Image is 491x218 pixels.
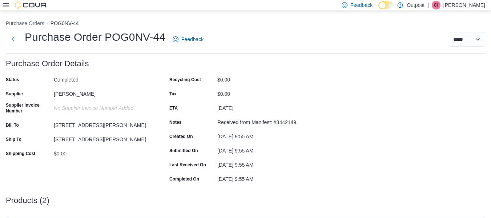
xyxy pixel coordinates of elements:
[6,77,19,83] label: Status
[350,1,373,9] span: Feedback
[217,159,315,168] div: [DATE] 9:55 AM
[6,122,19,128] label: Bill To
[169,162,206,168] label: Last Received On
[6,20,44,26] button: Purchase Orders
[51,20,79,26] button: POG0NV-44
[54,74,151,83] div: Completed
[170,32,206,47] a: Feedback
[54,148,151,156] div: $0.00
[6,59,89,68] h3: Purchase Order Details
[169,105,178,111] label: ETA
[217,102,315,111] div: [DATE]
[6,91,23,97] label: Supplier
[6,151,35,156] label: Shipping Cost
[378,1,394,9] input: Dark Mode
[6,32,20,47] button: Next
[217,74,315,83] div: $0.00
[443,1,485,9] p: [PERSON_NAME]
[54,134,151,142] div: [STREET_ADDRESS][PERSON_NAME]
[6,102,51,114] label: Supplier Invoice Number
[217,116,315,125] div: Received from Manifest: #3442149.
[169,134,193,139] label: Created On
[6,20,485,28] nav: An example of EuiBreadcrumbs
[25,30,165,44] h1: Purchase Order POG0NV-44
[427,1,429,9] p: |
[6,136,21,142] label: Ship To
[434,1,438,9] span: CI
[54,102,151,111] div: No Supplier Invoice Number added
[181,36,204,43] span: Feedback
[169,176,199,182] label: Completed On
[169,77,201,83] label: Recycling Cost
[15,1,47,9] img: Cova
[432,1,440,9] div: Cynthia Izon
[169,148,198,154] label: Submitted On
[217,145,315,154] div: [DATE] 9:55 AM
[54,119,151,128] div: [STREET_ADDRESS][PERSON_NAME]
[217,88,315,97] div: $0.00
[54,88,151,97] div: [PERSON_NAME]
[217,131,315,139] div: [DATE] 9:55 AM
[169,91,177,97] label: Tax
[407,1,424,9] p: Outpost
[169,119,181,125] label: Notes
[217,173,315,182] div: [DATE] 9:55 AM
[6,196,49,205] h3: Products (2)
